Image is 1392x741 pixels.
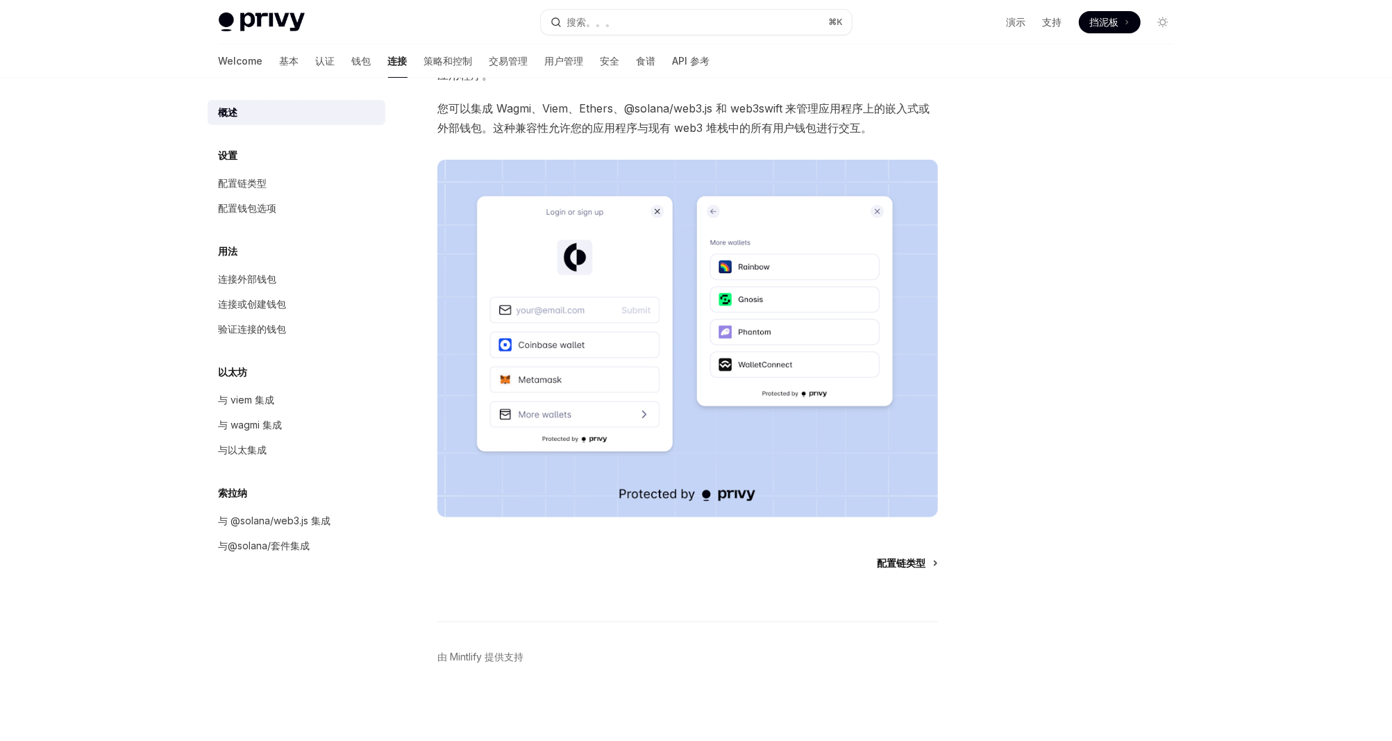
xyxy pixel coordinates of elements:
[352,54,371,68] font: 钱包
[219,200,277,217] div: 配置钱包选项
[219,513,331,529] div: 与 @solana/web3.js 集成
[208,438,385,463] a: 与以太集成
[352,44,371,78] a: 钱包
[208,100,385,125] a: 概述
[878,556,937,570] a: 配置链类型
[424,44,473,78] a: 策略和控制
[219,417,283,433] div: 与 wagmi 集成
[316,54,335,68] font: 认证
[388,44,408,78] a: 连接
[878,556,926,570] span: 配置链类型
[637,44,656,78] a: 食谱
[219,271,277,288] div: 连接外部钱包
[424,54,473,68] font: 策略和控制
[673,54,710,68] font: API 参考
[219,147,238,164] h5: 设置
[601,54,620,68] font: 安全
[219,364,248,381] h5: 以太坊
[489,44,528,78] a: 交易管理
[219,321,287,338] div: 验证连接的钱包
[545,54,584,68] font: 用户管理
[208,317,385,342] a: 验证连接的钱包
[437,650,523,664] a: 由 Mintlify 提供支持
[219,392,275,408] div: 与 viem 集成
[489,54,528,68] font: 交易管理
[208,292,385,317] a: 连接或创建钱包
[829,17,844,28] span: ⌘ K
[208,413,385,438] a: 与 wagmi 集成
[219,104,238,121] div: 概述
[673,44,710,78] a: API 参考
[208,267,385,292] a: 连接外部钱包
[208,388,385,413] a: 与 viem 集成
[208,171,385,196] a: 配置链类型
[219,485,248,501] h5: 索拉纳
[219,175,267,192] div: 配置链类型
[637,54,656,68] font: 食谱
[219,538,310,554] div: 与@solana/套件集成
[1007,15,1026,29] a: 演示
[1079,11,1141,33] a: 挡泥板
[219,442,267,458] div: 与以太集成
[219,296,287,313] div: 连接或创建钱包
[1152,11,1174,33] button: 切换深色模式
[316,44,335,78] a: 认证
[208,533,385,558] a: 与@solana/套件集成
[219,44,263,78] a: Welcome
[1043,15,1062,29] a: 支持
[280,44,299,78] a: 基本
[1090,15,1119,29] span: 挡泥板
[541,10,852,35] button: 搜索。。。⌘K
[601,44,620,78] a: 安全
[567,14,616,31] div: 搜索。。。
[208,196,385,221] a: 配置钱包选项
[219,13,305,32] img: 灯光标志
[437,99,938,138] span: 您可以集成 Wagmi、Viem、Ethers、@solana/web3.js 和 web3swift 来管理应用程序上的嵌入式或外部钱包。这种兼容性允许您的应用程序与现有 web3 堆栈中的所...
[437,160,938,517] img: 连接器3
[545,44,584,78] a: 用户管理
[208,508,385,533] a: 与 @solana/web3.js 集成
[219,54,263,68] font: Welcome
[219,243,238,260] h5: 用法
[280,54,299,68] font: 基本
[388,54,408,68] font: 连接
